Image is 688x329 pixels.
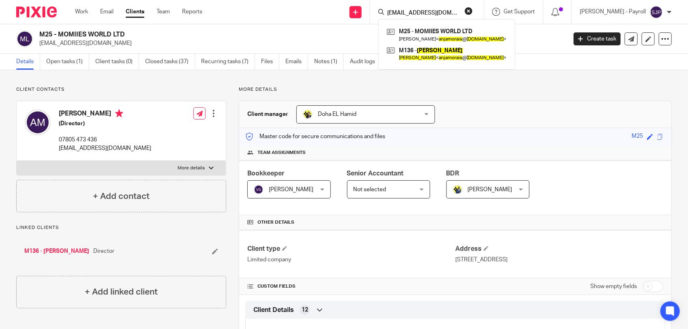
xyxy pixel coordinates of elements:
h3: Client manager [247,110,288,118]
a: Notes (1) [314,54,344,70]
a: Closed tasks (37) [145,54,195,70]
h5: (Director) [59,120,151,128]
span: BDR [446,170,459,177]
p: More details [239,86,672,93]
a: Emails [285,54,308,70]
a: Recurring tasks (7) [201,54,255,70]
span: Not selected [354,187,386,192]
span: Other details [257,219,294,226]
p: Limited company [247,256,455,264]
p: Client contacts [16,86,226,93]
img: svg%3E [25,109,51,135]
img: Dennis-Starbridge.jpg [453,185,463,194]
a: Open tasks (1) [46,54,89,70]
button: Clear [465,7,473,15]
p: Master code for secure communications and files [245,132,385,141]
i: Primary [115,109,123,117]
a: Create task [574,32,621,45]
p: 07805 473 436 [59,136,151,144]
img: svg%3E [16,30,33,47]
span: Director [93,247,114,255]
a: M136 - [PERSON_NAME] [24,247,89,255]
span: Team assignments [257,150,306,156]
a: Audit logs [350,54,381,70]
a: Reports [182,8,202,16]
a: Team [156,8,170,16]
p: More details [178,165,205,171]
span: Client Details [253,306,294,314]
img: svg%3E [254,185,264,194]
a: Details [16,54,40,70]
p: [STREET_ADDRESS] [455,256,663,264]
h4: Address [455,245,663,253]
a: Client tasks (0) [95,54,139,70]
span: Get Support [504,9,535,15]
h4: + Add linked client [85,286,158,298]
h4: Client type [247,245,455,253]
span: Doha EL Hamid [318,111,356,117]
p: Linked clients [16,224,226,231]
span: [PERSON_NAME] [468,187,512,192]
h2: M25 - MOMIIES WORLD LTD [39,30,457,39]
span: [PERSON_NAME] [269,187,313,192]
span: Bookkeeper [247,170,285,177]
p: [PERSON_NAME] - Payroll [580,8,646,16]
p: [EMAIL_ADDRESS][DOMAIN_NAME] [39,39,562,47]
a: Work [75,8,88,16]
img: svg%3E [650,6,663,19]
a: Files [261,54,279,70]
h4: + Add contact [93,190,150,203]
span: 12 [302,306,308,314]
input: Search [386,10,459,17]
a: Clients [126,8,144,16]
span: Senior Accountant [347,170,404,177]
p: [EMAIL_ADDRESS][DOMAIN_NAME] [59,144,151,152]
a: Email [100,8,114,16]
img: Doha-Starbridge.jpg [303,109,313,119]
h4: CUSTOM FIELDS [247,283,455,290]
h4: [PERSON_NAME] [59,109,151,120]
img: Pixie [16,6,57,17]
label: Show empty fields [590,282,637,291]
div: M25 [632,132,643,141]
